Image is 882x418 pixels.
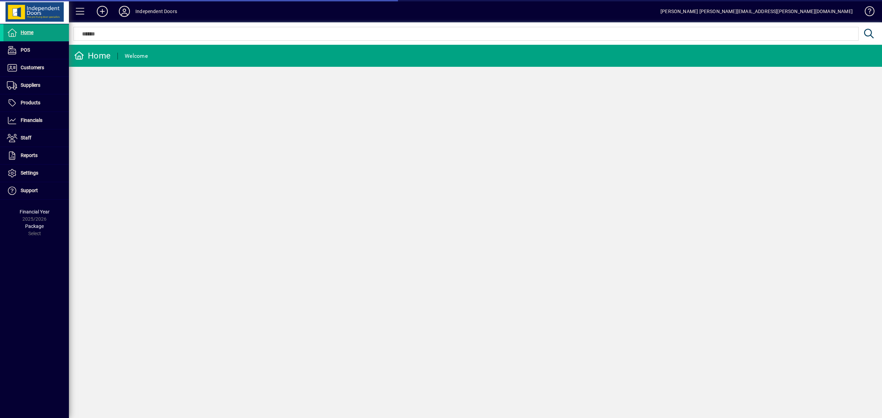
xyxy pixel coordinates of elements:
[74,50,111,61] div: Home
[21,153,38,158] span: Reports
[25,223,44,229] span: Package
[113,5,135,18] button: Profile
[91,5,113,18] button: Add
[125,51,148,62] div: Welcome
[3,59,69,76] a: Customers
[3,129,69,147] a: Staff
[21,47,30,53] span: POS
[21,100,40,105] span: Products
[21,30,33,35] span: Home
[21,188,38,193] span: Support
[21,170,38,176] span: Settings
[21,82,40,88] span: Suppliers
[21,65,44,70] span: Customers
[3,147,69,164] a: Reports
[3,165,69,182] a: Settings
[3,77,69,94] a: Suppliers
[3,112,69,129] a: Financials
[3,42,69,59] a: POS
[20,209,50,215] span: Financial Year
[21,135,31,140] span: Staff
[3,94,69,112] a: Products
[860,1,873,24] a: Knowledge Base
[660,6,853,17] div: [PERSON_NAME] [PERSON_NAME][EMAIL_ADDRESS][PERSON_NAME][DOMAIN_NAME]
[21,117,42,123] span: Financials
[3,182,69,199] a: Support
[135,6,177,17] div: Independent Doors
